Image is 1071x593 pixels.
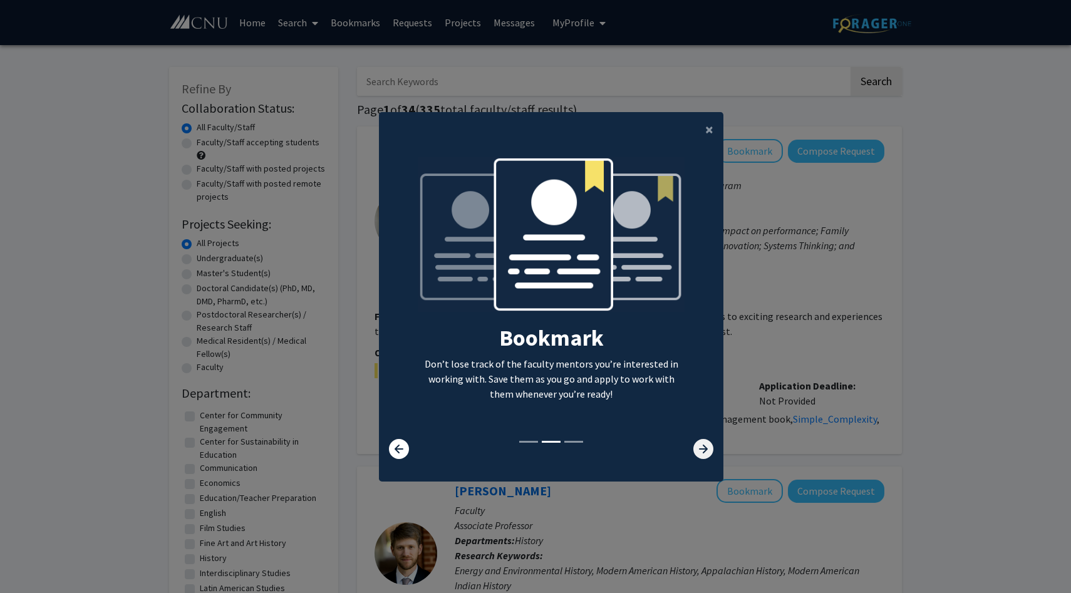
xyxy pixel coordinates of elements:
[418,324,685,351] h2: Bookmark
[695,112,723,147] button: Close
[418,157,685,324] img: bookmark
[418,356,685,401] p: Don’t lose track of the faculty mentors you’re interested in working with. Save them as you go an...
[705,120,713,139] span: ×
[9,537,53,584] iframe: Chat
